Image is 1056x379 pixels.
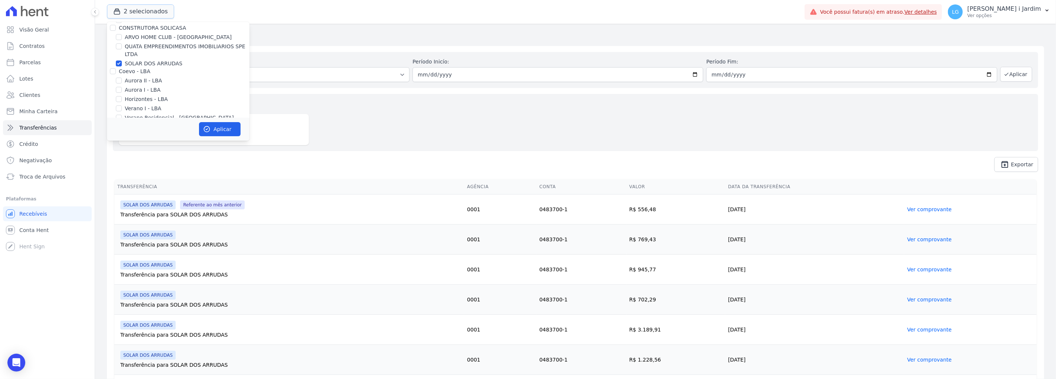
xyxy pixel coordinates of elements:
span: SOLAR DOS ARRUDAS [120,231,176,239]
span: Minha Carteira [19,108,58,115]
td: R$ 3.189,91 [626,315,725,345]
th: Valor [626,179,725,195]
a: Ver comprovante [907,327,952,333]
span: LG [952,9,959,14]
td: 0483700-1 [537,255,626,285]
span: Conta Hent [19,226,49,234]
span: SOLAR DOS ARRUDAS [120,261,176,269]
div: Transferência para SOLAR DOS ARRUDAS [120,271,461,278]
a: Visão Geral [3,22,92,37]
p: [PERSON_NAME] i Jardim [967,5,1041,13]
th: Data da Transferência [725,179,904,195]
span: Você possui fatura(s) em atraso. [820,8,937,16]
td: R$ 1.228,56 [626,345,725,375]
td: 0483700-1 [537,345,626,375]
a: Contratos [3,39,92,53]
td: 0001 [464,345,537,375]
a: Ver comprovante [907,357,952,363]
label: ARVO HOME CLUB - [GEOGRAPHIC_DATA] [125,33,232,41]
button: Aplicar [199,122,241,136]
div: Transferência para SOLAR DOS ARRUDAS [120,241,461,248]
td: 0001 [464,285,537,315]
td: 0483700-1 [537,285,626,315]
i: unarchive [1001,160,1010,169]
span: SOLAR DOS ARRUDAS [120,321,176,330]
label: CONSTRUTORA SOLICASA [119,25,186,31]
a: Lotes [3,71,92,86]
a: Ver comprovante [907,236,952,242]
span: Clientes [19,91,40,99]
label: SOLAR DOS ARRUDAS [125,60,182,68]
span: SOLAR DOS ARRUDAS [120,351,176,360]
a: unarchive Exportar [994,157,1038,172]
a: Crédito [3,137,92,151]
td: R$ 945,77 [626,255,725,285]
td: 0483700-1 [537,315,626,345]
div: Plataformas [6,195,89,203]
th: Agência [464,179,537,195]
td: 0001 [464,315,537,345]
span: Visão Geral [19,26,49,33]
td: [DATE] [725,225,904,255]
td: R$ 702,29 [626,285,725,315]
span: Troca de Arquivos [19,173,65,180]
a: Conta Hent [3,223,92,238]
a: Recebíveis [3,206,92,221]
td: 0483700-1 [537,195,626,225]
p: Ver opções [967,13,1041,19]
a: Ver comprovante [907,267,952,272]
td: [DATE] [725,195,904,225]
td: 0483700-1 [537,225,626,255]
div: Transferência para SOLAR DOS ARRUDAS [120,361,461,369]
a: Parcelas [3,55,92,70]
span: Parcelas [19,59,41,66]
a: Negativação [3,153,92,168]
a: Transferências [3,120,92,135]
td: R$ 556,48 [626,195,725,225]
h2: Transferências [107,30,1044,43]
td: 0001 [464,255,537,285]
a: Minha Carteira [3,104,92,119]
td: [DATE] [725,285,904,315]
label: QUATA EMPREENDIMENTOS IMOBILIARIOS SPE LTDA [125,43,250,58]
label: Aurora I - LBA [125,86,160,94]
div: Transferência para SOLAR DOS ARRUDAS [120,331,461,339]
span: Crédito [19,140,38,148]
span: Transferências [19,124,57,131]
a: Troca de Arquivos [3,169,92,184]
td: [DATE] [725,315,904,345]
a: Ver comprovante [907,297,952,303]
a: Clientes [3,88,92,102]
label: Coevo - LBA [119,68,150,74]
span: Negativação [19,157,52,164]
label: Verano Residencial - [GEOGRAPHIC_DATA] [125,114,234,122]
td: [DATE] [725,345,904,375]
label: Período Inicío: [413,58,703,66]
td: [DATE] [725,255,904,285]
a: Ver comprovante [907,206,952,212]
label: Aurora II - LBA [125,77,162,85]
button: 2 selecionados [107,4,174,19]
div: Open Intercom Messenger [7,354,25,372]
span: SOLAR DOS ARRUDAS [120,291,176,300]
span: Recebíveis [19,210,47,218]
td: R$ 769,43 [626,225,725,255]
td: 0001 [464,195,537,225]
label: Verano I - LBA [125,105,161,112]
span: Contratos [19,42,45,50]
a: Ver detalhes [905,9,937,15]
span: SOLAR DOS ARRUDAS [120,200,176,209]
label: Horizontes - LBA [125,95,168,103]
td: 0001 [464,225,537,255]
span: Referente ao mês anterior [180,200,245,209]
span: Lotes [19,75,33,82]
div: Transferência para SOLAR DOS ARRUDAS [120,301,461,308]
th: Transferência [114,179,464,195]
span: Exportar [1011,162,1033,167]
label: Período Fim: [706,58,997,66]
button: LG [PERSON_NAME] i Jardim Ver opções [942,1,1056,22]
div: Transferência para SOLAR DOS ARRUDAS [120,211,461,218]
button: Aplicar [1000,67,1032,82]
th: Conta [537,179,626,195]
